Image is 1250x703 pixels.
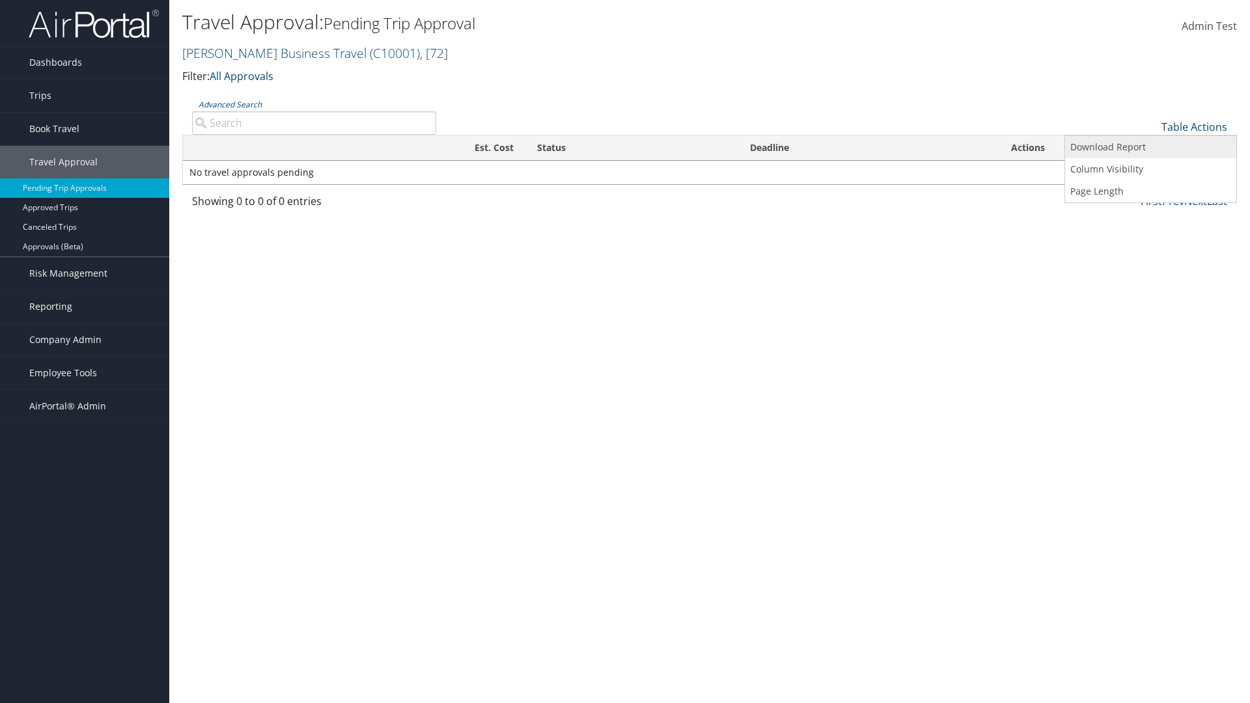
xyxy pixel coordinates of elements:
[29,79,51,112] span: Trips
[29,257,107,290] span: Risk Management
[1065,136,1236,158] a: Download Report
[29,146,98,178] span: Travel Approval
[29,290,72,323] span: Reporting
[1065,180,1236,202] a: Page Length
[29,46,82,79] span: Dashboards
[29,113,79,145] span: Book Travel
[29,390,106,422] span: AirPortal® Admin
[29,357,97,389] span: Employee Tools
[29,8,159,39] img: airportal-logo.png
[29,324,102,356] span: Company Admin
[1065,158,1236,180] a: Column Visibility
